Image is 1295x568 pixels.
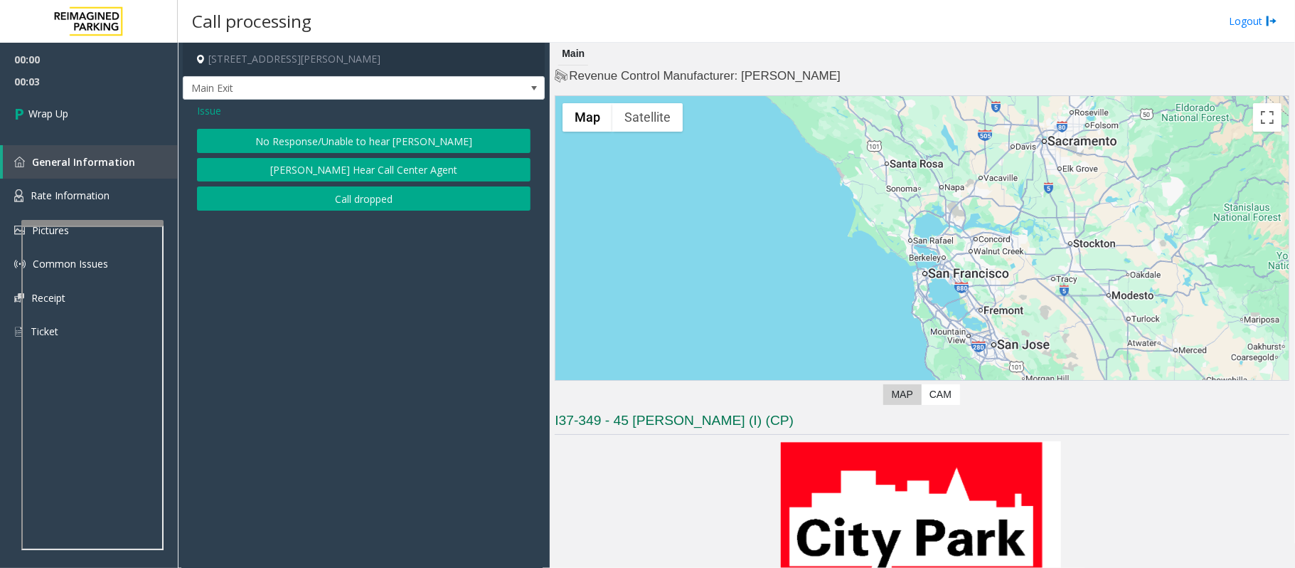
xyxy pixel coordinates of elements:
img: 'icon' [14,258,26,270]
label: Map [883,384,922,405]
h4: [STREET_ADDRESS][PERSON_NAME] [183,43,545,76]
img: 'icon' [14,293,24,303]
h4: Revenue Control Manufacturer: [PERSON_NAME] [555,68,1289,85]
img: logout [1266,14,1277,28]
span: General Information [32,155,135,169]
button: Show satellite imagery [612,103,683,132]
h3: Call processing [185,4,319,38]
img: 'icon' [14,157,25,167]
button: [PERSON_NAME] Hear Call Center Agent [197,158,531,182]
button: No Response/Unable to hear [PERSON_NAME] [197,129,531,153]
label: CAM [921,384,960,405]
button: Toggle fullscreen view [1253,103,1281,132]
span: Wrap Up [28,106,68,121]
div: 45 Castro Street, San Francisco, CA [913,248,932,274]
button: Call dropped [197,186,531,211]
a: Logout [1229,14,1277,28]
img: 'icon' [14,325,23,338]
div: Main [558,43,588,65]
span: Issue [197,103,221,118]
img: 'icon' [14,226,25,235]
span: Main Exit [183,77,472,100]
button: Show street map [563,103,612,132]
h3: I37-349 - 45 [PERSON_NAME] (I) (CP) [555,411,1289,435]
span: Rate Information [31,189,110,202]
img: 'icon' [14,189,23,202]
a: General Information [3,145,178,179]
